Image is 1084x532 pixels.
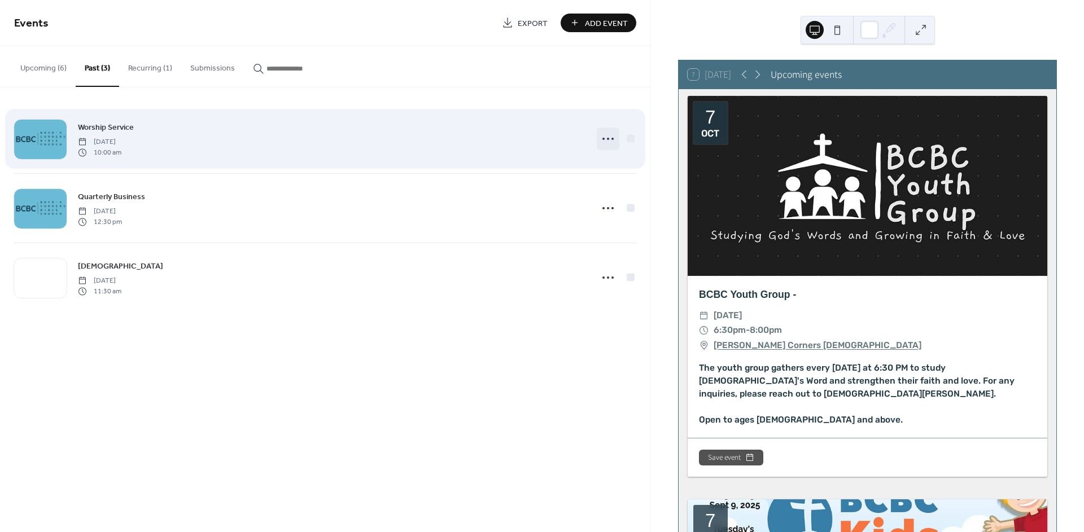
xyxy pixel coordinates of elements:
[493,14,556,32] a: Export
[78,217,122,227] span: 12:30 pm
[78,147,121,157] span: 10:00 am
[688,362,1047,427] div: The youth group gathers every [DATE] at 6:30 PM to study [DEMOGRAPHIC_DATA]'s Word and strengthen...
[714,308,742,323] span: [DATE]
[78,122,134,134] span: Worship Service
[699,308,709,323] div: ​
[78,190,145,203] a: Quarterly Business
[699,323,709,337] div: ​
[705,108,715,126] div: 7
[78,261,163,272] span: [DEMOGRAPHIC_DATA]
[746,323,750,337] span: -
[78,286,121,296] span: 11:30 am
[714,338,921,353] a: [PERSON_NAME] Corners [DEMOGRAPHIC_DATA]
[78,260,163,272] a: [DEMOGRAPHIC_DATA]
[705,511,715,530] div: 7
[119,46,181,86] button: Recurring (1)
[181,46,244,86] button: Submissions
[78,137,121,147] span: [DATE]
[701,129,719,139] div: Oct
[76,46,119,87] button: Past (3)
[518,17,548,29] span: Export
[78,206,122,217] span: [DATE]
[688,287,1047,302] div: BCBC Youth Group -
[78,121,134,134] a: Worship Service
[750,323,782,337] span: 8:00pm
[699,338,709,353] div: ​
[771,67,842,82] div: Upcoming events
[714,323,746,337] span: 6:30pm
[78,276,121,286] span: [DATE]
[14,12,49,34] span: Events
[585,17,628,29] span: Add Event
[561,14,636,32] button: Add Event
[78,191,145,203] span: Quarterly Business
[11,46,76,86] button: Upcoming (6)
[699,450,763,465] button: Save event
